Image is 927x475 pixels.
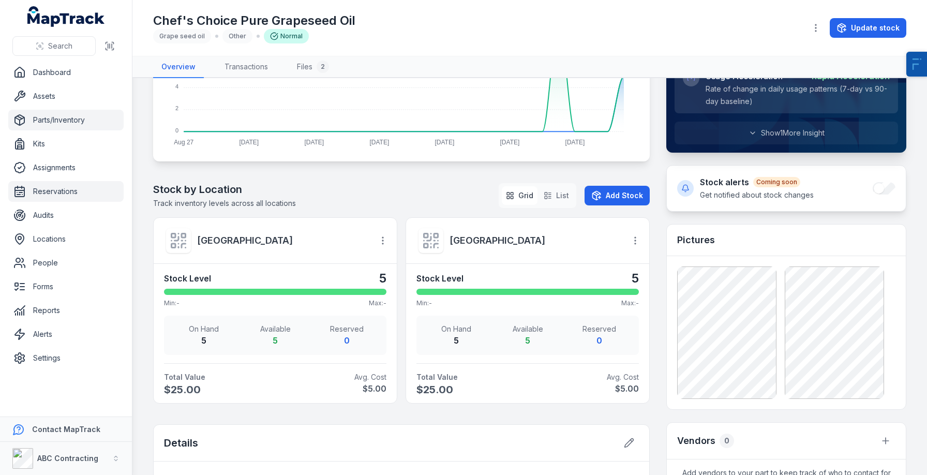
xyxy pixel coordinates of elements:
[27,6,105,27] a: MapTrack
[8,229,124,249] a: Locations
[677,233,715,247] h3: Pictures
[675,122,898,144] button: Show1More Insight
[175,83,178,90] tspan: 4
[8,348,124,368] a: Settings
[32,425,100,434] strong: Contact MapTrack
[279,382,386,395] strong: $5.00
[596,335,602,346] strong: 0
[153,12,355,29] h1: Chef's Choice Pure Grapeseed Oil
[761,128,825,138] span: Show 1 More Insight
[677,434,715,448] h3: Vendors
[8,276,124,297] a: Forms
[197,233,365,248] a: [GEOGRAPHIC_DATA]
[540,186,573,205] button: List
[379,270,386,287] strong: 5
[532,372,639,382] span: Avg. Cost
[500,139,520,146] tspan: [DATE]
[369,299,386,307] span: Max: -
[12,36,96,56] button: Search
[532,382,639,395] strong: $5.00
[8,181,124,202] a: Reservations
[454,335,459,346] strong: 5
[159,32,205,40] span: Grape seed oil
[175,105,178,111] tspan: 2
[416,299,432,307] span: Min: -
[174,139,193,146] tspan: Aug 27
[435,139,454,146] tspan: [DATE]
[153,56,204,78] a: Overview
[244,324,307,334] span: Available
[8,205,124,226] a: Audits
[496,324,559,334] span: Available
[239,139,259,146] tspan: [DATE]
[416,372,524,382] strong: Total Value
[164,272,211,285] strong: Stock Level
[164,436,198,450] h2: Details
[720,434,734,448] div: 0
[153,182,296,197] h2: Stock by Location
[264,29,309,43] div: Normal
[753,177,800,187] div: Coming soon
[164,372,271,382] strong: Total Value
[567,324,631,334] span: Reserved
[700,176,814,188] h4: Stock alerts
[175,127,178,133] tspan: 0
[416,382,524,397] span: $25.00
[8,86,124,107] a: Assets
[416,272,463,285] strong: Stock Level
[8,110,124,130] a: Parts/Inventory
[700,190,814,199] span: Get notified about stock changes
[201,335,206,346] strong: 5
[222,29,252,43] div: Other
[273,335,278,346] strong: 5
[450,233,617,248] a: [GEOGRAPHIC_DATA]
[289,56,337,78] a: Files2
[304,139,324,146] tspan: [DATE]
[37,454,98,463] strong: ABC Contracting
[8,62,124,83] a: Dashboard
[8,300,124,321] a: Reports
[502,186,537,205] button: Grid
[706,84,887,106] span: Rate of change in daily usage patterns (7-day vs 90-day baseline)
[216,56,276,78] a: Transactions
[164,382,271,397] span: $25.00
[425,324,488,334] span: On Hand
[8,133,124,154] a: Kits
[315,324,378,334] span: Reserved
[525,335,530,346] strong: 5
[8,157,124,178] a: Assignments
[632,270,639,287] strong: 5
[164,299,180,307] span: Min: -
[8,324,124,345] a: Alerts
[8,253,124,273] a: People
[48,41,72,51] span: Search
[153,199,296,207] span: Track inventory levels across all locations
[621,299,639,307] span: Max: -
[344,335,350,346] strong: 0
[172,324,235,334] span: On Hand
[565,139,585,146] tspan: [DATE]
[369,139,389,146] tspan: [DATE]
[279,372,386,382] span: Avg. Cost
[585,186,650,205] button: Add Stock
[830,18,906,38] button: Update stock
[317,61,329,73] div: 2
